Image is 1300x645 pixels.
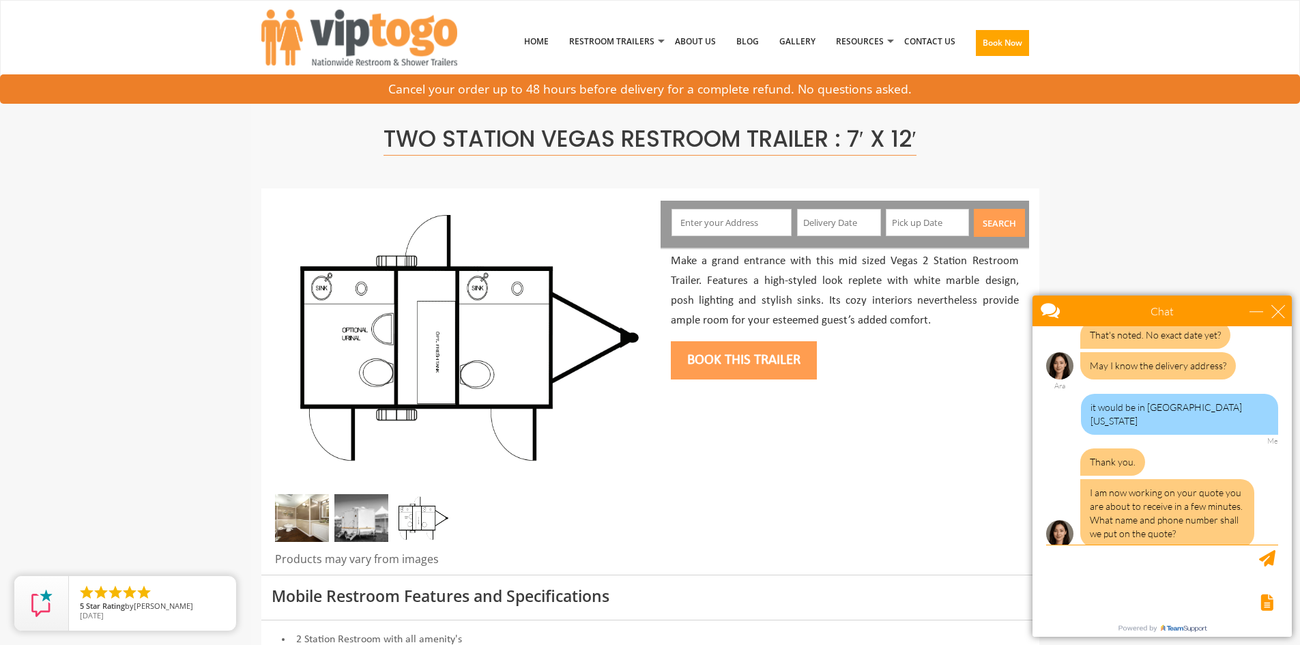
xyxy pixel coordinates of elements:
[797,209,881,236] input: Delivery Date
[671,252,1019,331] p: Make a grand entrance with this mid sized Vegas 2 Station Restroom Trailer. Features a high-style...
[334,494,388,542] img: Side view of two station restroom trailer with separate doors for males and females
[769,6,826,77] a: Gallery
[966,6,1039,85] a: Book Now
[726,6,769,77] a: Blog
[80,601,84,611] span: 5
[136,584,152,601] li: 
[384,123,916,156] span: Two Station Vegas Restroom Trailer : 7′ x 12′
[80,602,225,612] span: by
[974,209,1025,237] button: Search
[272,201,640,474] img: Side view of two station restroom trailer with separate doors for males and females
[93,584,109,601] li: 
[514,6,559,77] a: Home
[272,588,1029,605] h3: Mobile Restroom Features and Specifications
[394,494,448,542] img: Floor Plan of 2 station restroom with sink and toilet
[28,590,55,617] img: Review Rating
[275,494,329,542] img: Inside of complete restroom with a stall and mirror
[559,6,665,77] a: Restroom Trailers
[78,584,95,601] li: 
[1024,287,1300,645] iframe: Live Chat Box
[894,6,966,77] a: Contact Us
[80,610,104,620] span: [DATE]
[134,601,193,611] span: [PERSON_NAME]
[121,584,138,601] li: 
[671,341,817,379] button: Book this trailer
[671,209,792,236] input: Enter your Address
[665,6,726,77] a: About Us
[272,551,640,575] div: Products may vary from images
[826,6,894,77] a: Resources
[886,209,970,236] input: Pick up Date
[107,584,124,601] li: 
[261,10,457,66] img: VIPTOGO
[976,30,1029,56] button: Book Now
[86,601,125,611] span: Star Rating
